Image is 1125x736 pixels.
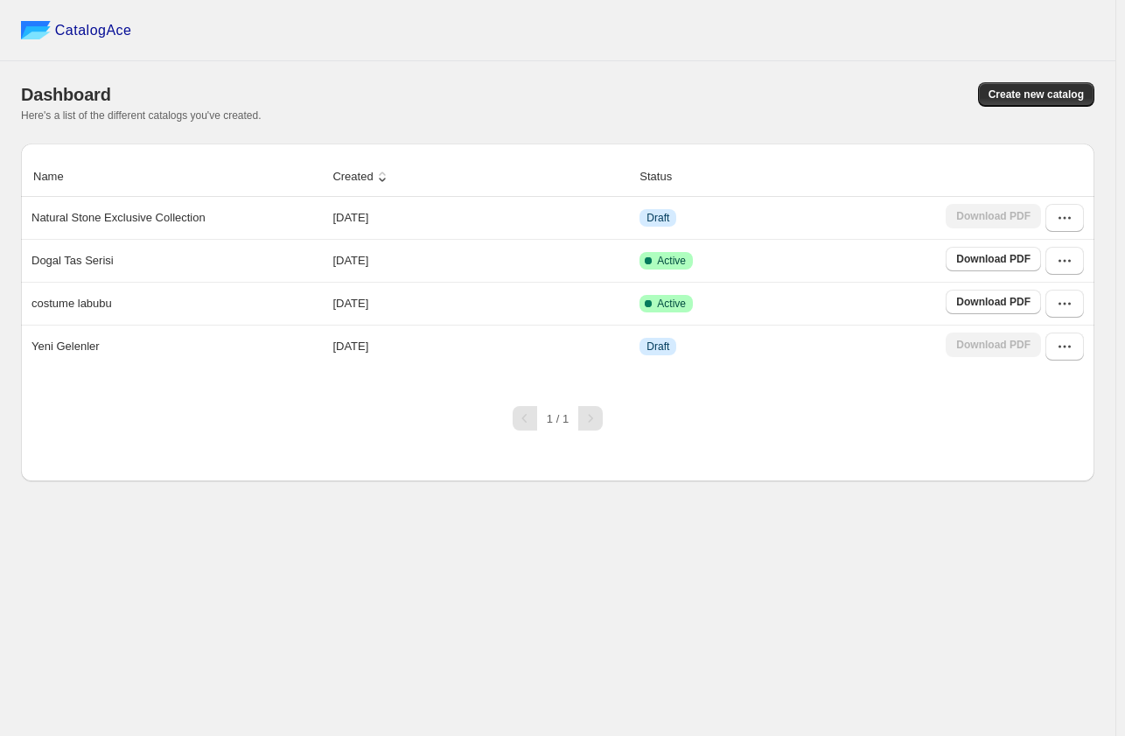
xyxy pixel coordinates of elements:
span: Draft [646,340,669,354]
span: Active [657,254,686,268]
span: CatalogAce [55,22,132,39]
a: Download PDF [946,290,1041,314]
span: Download PDF [956,295,1031,309]
td: [DATE] [327,197,634,239]
span: Here's a list of the different catalogs you've created. [21,109,262,122]
td: [DATE] [327,282,634,325]
td: [DATE] [327,325,634,368]
span: Active [657,297,686,311]
p: Dogal Tas Serisi [31,252,114,270]
span: Download PDF [956,252,1031,266]
td: [DATE] [327,239,634,282]
button: Create new catalog [978,82,1094,107]
button: Created [330,160,393,193]
img: catalog ace [21,21,51,39]
p: Natural Stone Exclusive Collection [31,209,206,227]
a: Download PDF [946,247,1041,271]
p: Yeni Gelenler [31,338,100,355]
span: Draft [646,211,669,225]
span: Dashboard [21,85,111,104]
span: 1 / 1 [547,412,569,425]
p: costume labubu [31,295,112,312]
span: Create new catalog [989,88,1084,102]
button: Status [637,160,692,193]
button: Name [31,160,84,193]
